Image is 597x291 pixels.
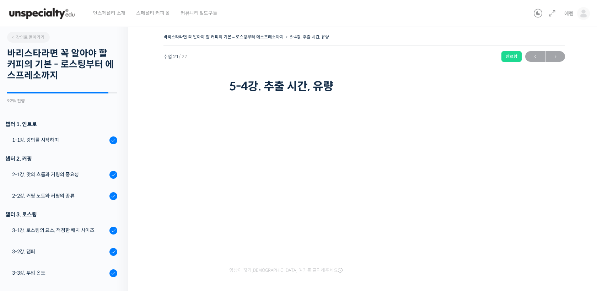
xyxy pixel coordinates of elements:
[12,269,107,277] div: 3-3강. 투입 온도
[501,51,522,62] div: 완료함
[525,52,545,61] span: ←
[525,51,545,62] a: ←이전
[5,154,117,163] div: 챕터 2. 커핑
[545,51,565,62] a: 다음→
[7,48,117,81] h2: 바리스타라면 꼭 알아야 할 커피의 기본 - 로스팅부터 에스프레소까지
[5,119,117,129] h3: 챕터 1. 인트로
[12,248,107,255] div: 3-2강. 댐퍼
[179,54,187,60] span: / 27
[163,54,187,59] span: 수업 21
[12,226,107,234] div: 3-1강. 로스팅의 요소, 적정한 배치 사이즈
[7,99,117,103] div: 92% 진행
[163,34,284,39] a: 바리스타라면 꼭 알아야 할 커피의 기본 – 로스팅부터 에스프레소까지
[11,34,44,40] span: 강의로 돌아가기
[545,52,565,61] span: →
[12,192,107,200] div: 2-2강. 커핑 노트와 커핑의 종류
[564,10,574,17] span: 에렌
[229,80,499,93] h1: 5-4강. 추출 시간, 유량
[12,136,107,144] div: 1-1강. 강의를 시작하며
[290,34,329,39] a: 5-4강. 추출 시간, 유량
[5,210,117,219] div: 챕터 3. 로스팅
[12,171,107,178] div: 2-1강. 맛의 흐름과 커핑의 중요성
[229,268,343,273] span: 영상이 끊기[DEMOGRAPHIC_DATA] 여기를 클릭해주세요
[7,32,50,43] a: 강의로 돌아가기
